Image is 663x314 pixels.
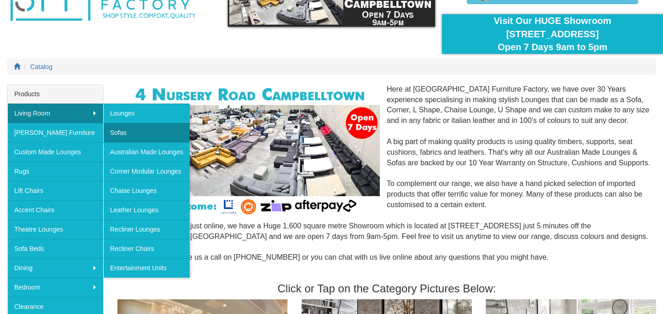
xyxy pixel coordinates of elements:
[103,239,190,258] a: Recliner Chairs
[7,220,103,239] a: Theatre Lounges
[7,85,103,104] div: Products
[7,181,103,200] a: Lift Chairs
[103,220,190,239] a: Recliner Lounges
[103,181,190,200] a: Chaise Lounges
[7,142,103,162] a: Custom Made Lounges
[117,283,656,295] h3: Click or Tap on the Category Pictures Below:
[103,200,190,220] a: Leather Lounges
[30,63,52,70] a: Catalog
[103,258,190,278] a: Entertainment Units
[7,239,103,258] a: Sofa Beds
[7,162,103,181] a: Rugs
[103,104,190,123] a: Lounges
[7,123,103,142] a: [PERSON_NAME] Furniture
[449,14,656,54] div: Visit Our HUGE Showroom [STREET_ADDRESS] Open 7 Days 9am to 5pm
[7,258,103,278] a: Dining
[103,123,190,142] a: Sofas
[103,142,190,162] a: Australian Made Lounges
[103,162,190,181] a: Corner Modular Lounges
[124,84,380,217] img: Corner Modular Lounges
[7,278,103,297] a: Bedroom
[7,200,103,220] a: Accent Chairs
[7,104,103,123] a: Living Room
[117,84,656,273] div: Here at [GEOGRAPHIC_DATA] Furniture Factory, we have over 30 Years experience specialising in mak...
